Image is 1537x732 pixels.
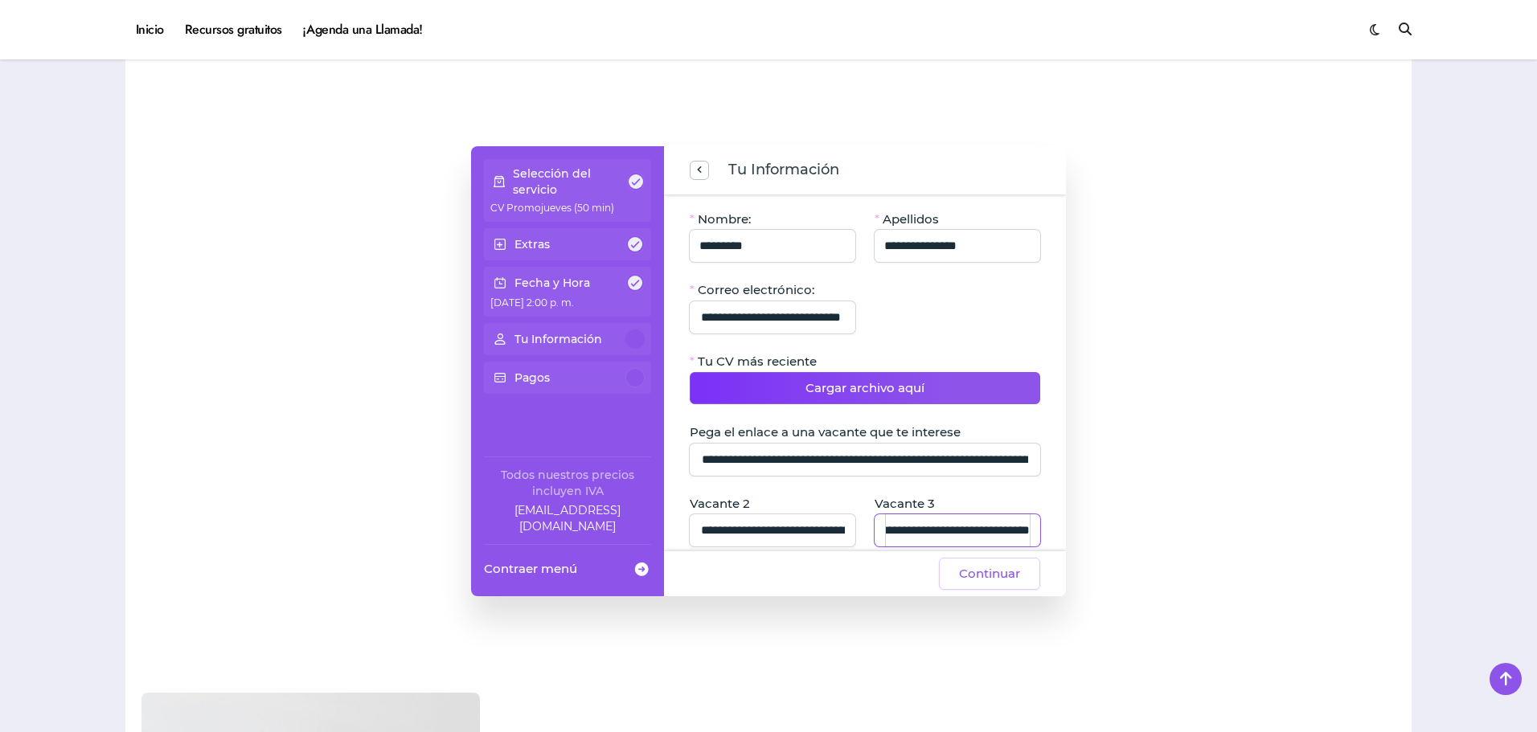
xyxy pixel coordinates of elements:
span: [DATE] 2:00 p. m. [490,296,574,309]
span: Continuar [959,564,1020,583]
button: Cargar archivo aquí [690,372,1040,404]
span: Pega el enlace a una vacante que te interese [690,424,961,440]
p: Fecha y Hora [514,275,590,291]
p: Extras [514,236,550,252]
button: Continuar [939,558,1040,590]
a: ¡Agenda una Llamada! [293,8,433,51]
span: Vacante 2 [690,496,750,512]
a: Recursos gratuitos [174,8,293,51]
span: Contraer menú [484,560,577,577]
button: previous step [690,161,709,180]
span: Correo electrónico: [698,282,814,298]
span: Cargar archivo aquí [805,378,924,398]
a: Inicio [125,8,174,51]
span: Nombre: [698,211,751,227]
span: Tu CV más reciente [698,354,817,370]
span: Apellidos [883,211,939,227]
p: Tu Información [514,331,602,347]
p: Pagos [514,370,550,386]
span: Vacante 3 [875,496,935,512]
a: Company email: ayuda@elhadadelasvacantes.com [484,502,651,534]
span: CV Promojueves (50 min) [490,202,614,214]
div: Todos nuestros precios incluyen IVA [484,467,651,499]
p: Selección del servicio [513,166,627,198]
span: Tu Información [728,159,839,182]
